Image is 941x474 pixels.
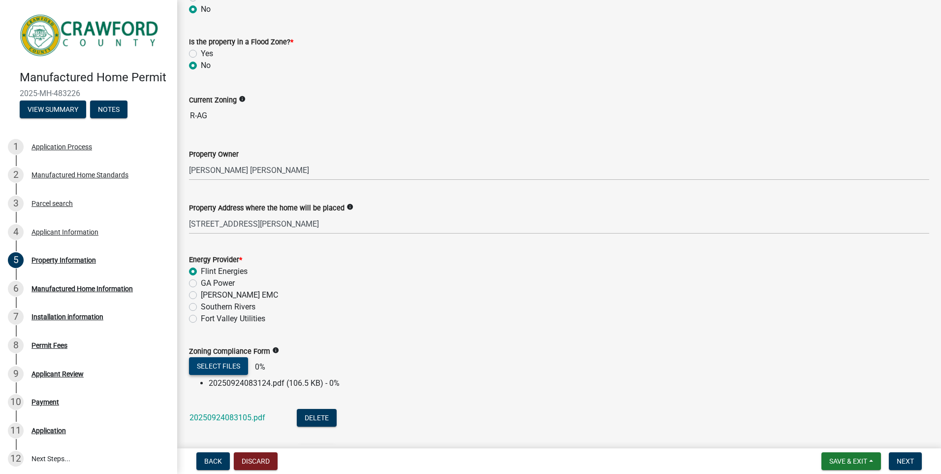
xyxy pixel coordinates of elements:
[31,371,84,377] div: Applicant Review
[201,60,211,71] label: No
[31,342,67,349] div: Permit Fees
[8,196,24,211] div: 3
[201,48,213,60] label: Yes
[201,3,211,15] label: No
[31,229,98,236] div: Applicant Information
[8,167,24,183] div: 2
[272,347,279,354] i: info
[189,257,242,264] label: Energy Provider
[889,452,922,470] button: Next
[90,101,127,118] button: Notes
[31,171,128,178] div: Manufactured Home Standards
[8,281,24,297] div: 6
[201,277,235,289] label: GA Power
[31,200,73,207] div: Parcel search
[204,457,222,465] span: Back
[201,266,248,277] label: Flint Energies
[31,143,92,150] div: Application Process
[189,97,237,104] label: Current Zoning
[31,427,66,434] div: Application
[8,224,24,240] div: 4
[346,203,353,210] i: info
[31,313,103,320] div: Installation information
[239,96,246,102] i: info
[297,409,337,427] button: Delete
[829,457,867,465] span: Save & Exit
[20,106,86,114] wm-modal-confirm: Summary
[20,101,86,118] button: View Summary
[8,338,24,353] div: 8
[8,366,24,382] div: 9
[189,357,248,375] button: Select files
[8,252,24,268] div: 5
[90,106,127,114] wm-modal-confirm: Notes
[20,89,157,98] span: 2025-MH-483226
[8,139,24,155] div: 1
[8,423,24,439] div: 11
[201,313,265,325] label: Fort Valley Utilities
[196,452,230,470] button: Back
[189,348,270,355] label: Zoning Compliance Form
[201,301,255,313] label: Southern Rivers
[8,451,24,467] div: 12
[897,457,914,465] span: Next
[31,285,133,292] div: Manufactured Home Information
[20,10,161,60] img: Crawford County, Georgia
[8,309,24,325] div: 7
[8,394,24,410] div: 10
[189,205,345,212] label: Property Address where the home will be placed
[189,151,239,158] label: Property Owner
[189,39,293,46] label: Is the property in a Flood Zone?
[31,257,96,264] div: Property Information
[201,289,278,301] label: [PERSON_NAME] EMC
[297,414,337,423] wm-modal-confirm: Delete Document
[821,452,881,470] button: Save & Exit
[20,70,169,85] h4: Manufactured Home Permit
[250,362,265,372] span: 0%
[209,377,929,389] li: 20250924083124.pdf (106.5 KB) - 0%
[189,413,265,422] a: 20250924083105.pdf
[234,452,278,470] button: Discard
[31,399,59,406] div: Payment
